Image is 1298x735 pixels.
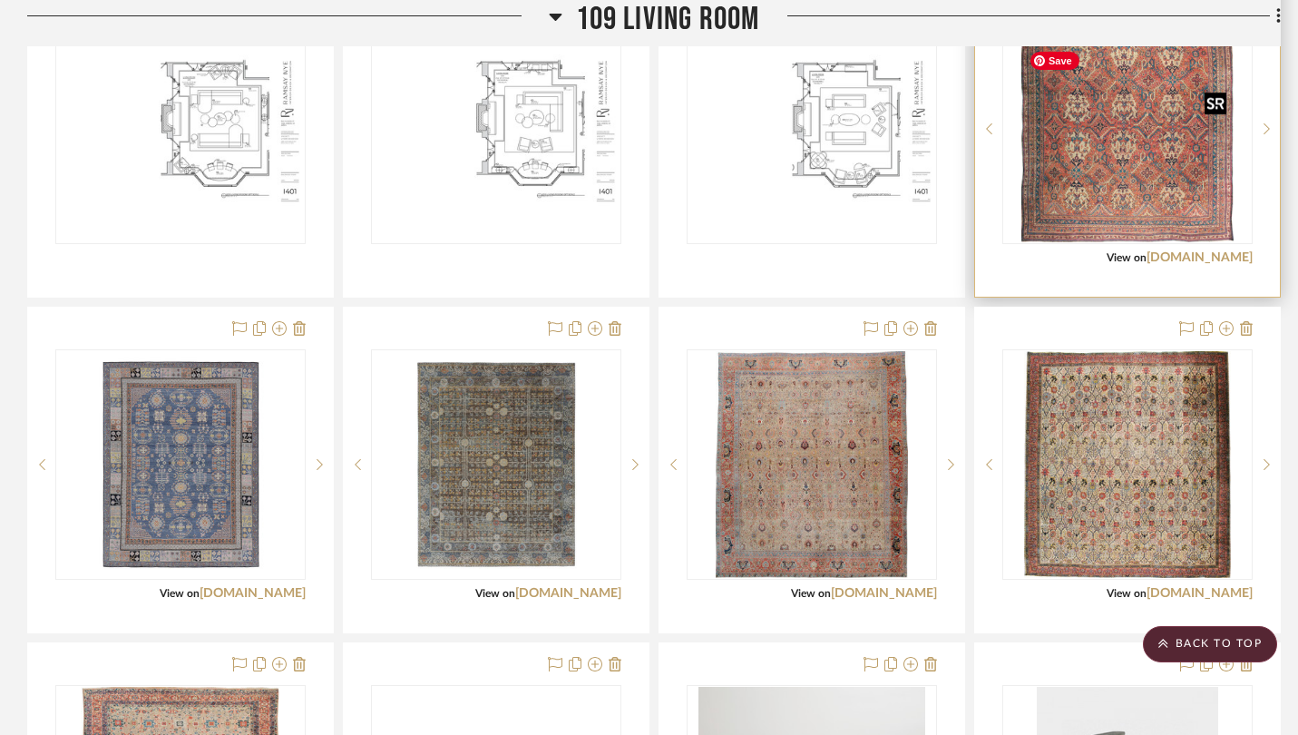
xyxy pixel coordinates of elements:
a: [DOMAIN_NAME] [1147,587,1253,600]
scroll-to-top-button: BACK TO TOP [1143,626,1277,662]
div: 0 [688,15,936,243]
a: [DOMAIN_NAME] [831,587,937,600]
a: [DOMAIN_NAME] [515,587,621,600]
span: View on [1107,588,1147,599]
img: Antique Indian Lahore Carpet [1024,351,1230,578]
img: 25.1009 Living Room Option 3 [688,49,935,209]
span: View on [1107,252,1147,263]
a: [DOMAIN_NAME] [1147,251,1253,264]
img: Antique Persian Bidjar Carpet [716,351,907,578]
img: Khotan in Blue with Floral Medallions [93,351,269,578]
span: View on [791,588,831,599]
img: 25.1009 Living Room Option 2 [373,49,620,209]
div: 0 [688,350,936,579]
img: Khotan Rug in Brown and Blue with Geometric Floral Patterns [406,351,587,578]
div: 0 [56,350,305,579]
div: 0 [372,15,620,243]
div: 0 [372,350,620,579]
img: 25.1009 Living Room Option 1 [57,49,304,209]
a: [DOMAIN_NAME] [200,587,306,600]
span: View on [160,588,200,599]
div: 0 [1003,15,1252,243]
img: Antique Turkish Oushak [1021,15,1234,242]
span: View on [475,588,515,599]
span: Save [1030,52,1079,70]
